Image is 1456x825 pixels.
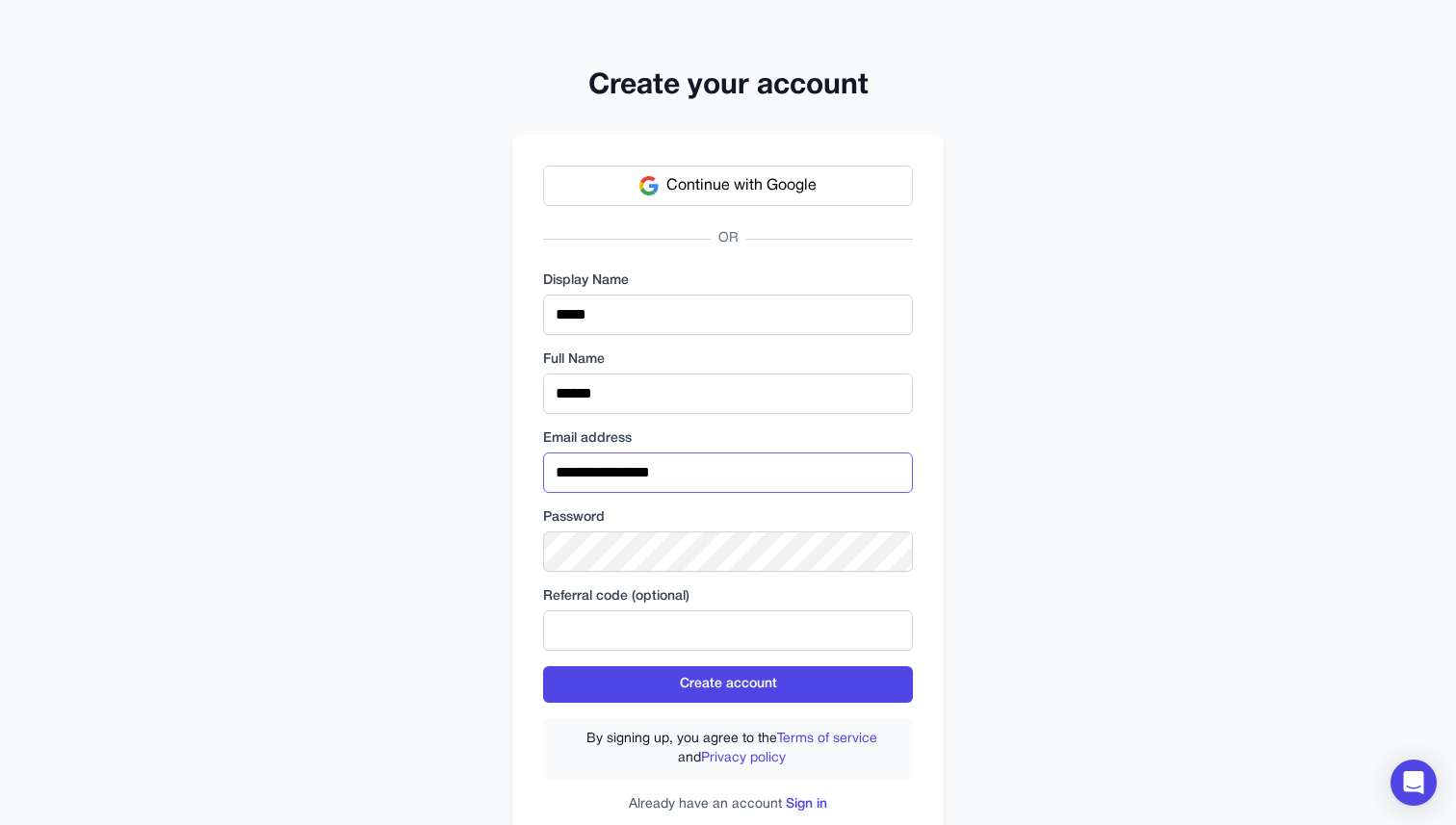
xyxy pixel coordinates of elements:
div: Open Intercom Messenger [1391,760,1437,806]
button: Continue with Google [543,166,913,206]
label: Referral code (optional) [543,587,913,606]
a: Terms of service [777,733,877,745]
button: Create account [543,666,913,703]
label: Full Name [543,350,913,370]
label: Email address [543,429,913,449]
a: Privacy policy [701,752,786,764]
span: OR [711,229,746,248]
label: By signing up, you agree to the and [562,730,901,768]
a: Sign in [786,798,827,811]
img: Google [639,176,659,195]
p: Already have an account [543,795,913,814]
h2: Create your account [512,69,944,104]
label: Display Name [543,271,913,291]
span: Continue with Google [666,174,817,197]
label: Password [543,508,913,528]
